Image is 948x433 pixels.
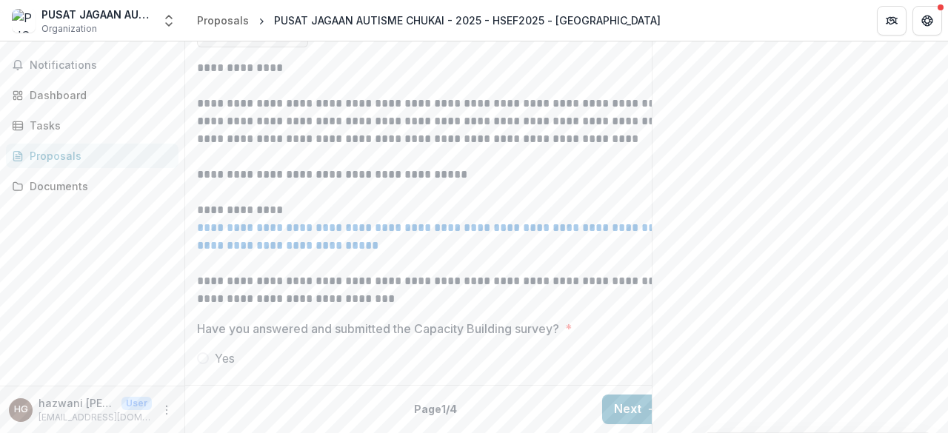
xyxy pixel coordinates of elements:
p: hazwani [PERSON_NAME] [39,395,116,411]
span: Organization [41,22,97,36]
p: Have you answered and submitted the Capacity Building survey? [197,320,559,338]
div: Dashboard [30,87,167,103]
a: Dashboard [6,83,178,107]
div: Proposals [197,13,249,28]
button: More [158,401,176,419]
a: Documents [6,174,178,198]
div: PUSAT JAGAAN AUTISME CHUKAI [41,7,153,22]
div: PUSAT JAGAAN AUTISME CHUKAI - 2025 - HSEF2025 - [GEOGRAPHIC_DATA] [274,13,661,28]
div: Tasks [30,118,167,133]
button: Open entity switcher [158,6,179,36]
button: Notifications [6,53,178,77]
div: Proposals [30,148,167,164]
span: Yes [215,349,235,367]
div: hazwani ab ghani [14,405,28,414]
nav: breadcrumb [191,10,667,31]
a: Tasks [6,113,178,138]
p: User [121,397,152,410]
a: Proposals [6,144,178,168]
button: Partners [877,6,907,36]
button: Get Help [912,6,942,36]
p: Page 1 / 4 [414,401,457,417]
button: Next [602,395,671,424]
span: Notifications [30,59,173,72]
div: Documents [30,178,167,194]
img: PUSAT JAGAAN AUTISME CHUKAI [12,9,36,33]
p: [EMAIL_ADDRESS][DOMAIN_NAME] [39,411,152,424]
a: Proposals [191,10,255,31]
